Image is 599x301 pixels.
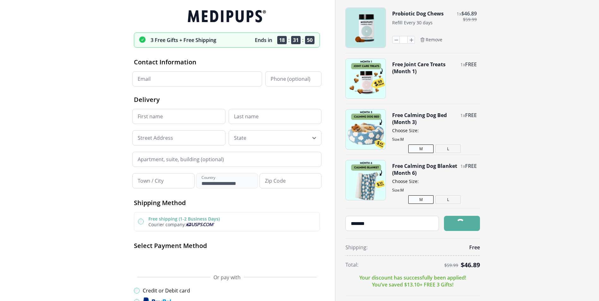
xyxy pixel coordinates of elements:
button: Free Joint Care Treats (Month 1) [392,61,457,75]
p: 3 Free Gifts + Free Shipping [151,37,216,44]
span: 1 x [460,62,465,68]
span: Delivery [134,95,160,104]
iframe: Secure payment button frame [134,255,320,268]
span: Size: M [392,137,477,142]
span: 50 [305,36,314,44]
button: M [408,195,434,204]
span: 18 [277,36,287,44]
span: Refill Every 30 days [392,20,433,26]
span: Courier company: [148,221,186,227]
span: 1 x [457,11,461,17]
span: Size: M [392,187,477,193]
img: Free Joint Care Treats (Month 1) [346,59,386,98]
label: Free shipping (1-2 Business Days) [148,216,220,222]
span: Remove [426,37,442,43]
h2: Select Payment Method [134,241,320,250]
span: FREE [465,61,477,68]
img: Free Calming Dog Bed (Month 3) [346,109,386,149]
span: $ 46.89 [461,261,480,269]
img: Free Calming Dog Blanket (Month 6) [346,160,386,200]
span: 31 [291,36,301,44]
span: $ 59.99 [463,17,477,22]
button: Remove [420,37,442,43]
span: Free [469,244,480,251]
button: Free Calming Dog Bed (Month 3) [392,112,457,126]
span: Choose Size: [392,178,477,184]
span: $ 59.99 [444,263,458,268]
p: Ends in [255,37,272,44]
span: Total: [345,261,358,268]
button: L [435,195,461,204]
span: $ 46.89 [461,10,477,17]
span: : [288,37,290,44]
span: Or pay with [213,274,241,281]
h2: Shipping Method [134,198,320,207]
span: Choose Size: [392,127,477,133]
span: FREE [465,112,477,119]
span: : [302,37,303,44]
span: Shipping: [345,244,368,251]
span: 1 x [460,112,465,118]
span: 1 x [460,163,465,169]
label: Credit or Debit card [143,287,190,294]
img: Probiotic Dog Chews [346,8,386,48]
p: Your discount has successfully been applied! You’ve saved $ 13.10 + FREE 3 Gifts! [359,274,466,288]
button: Free Calming Dog Blanket (Month 6) [392,162,457,176]
span: Contact Information [134,58,196,66]
span: FREE [465,162,477,169]
img: Usps courier company [186,223,215,226]
button: L [435,145,461,153]
button: M [408,145,434,153]
button: Probiotic Dog Chews [392,10,444,17]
